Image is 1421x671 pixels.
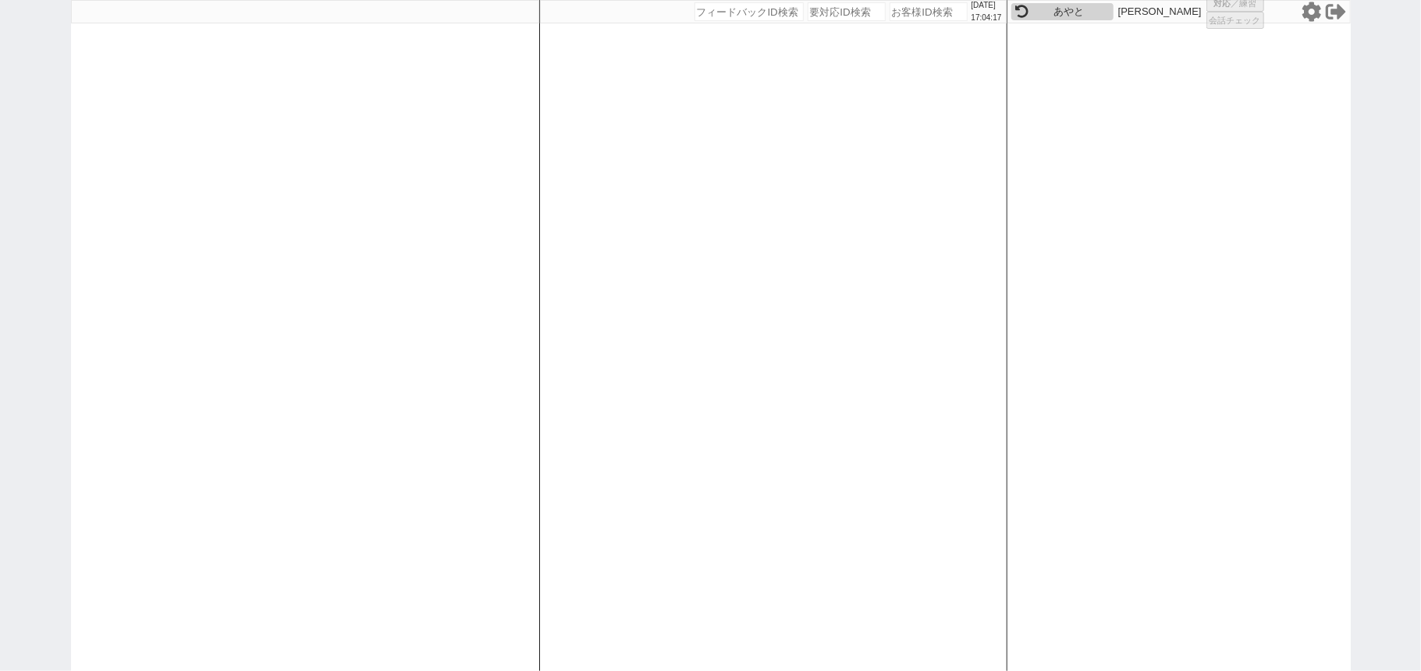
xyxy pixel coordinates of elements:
input: お客様ID検索 [890,2,968,21]
img: 0h3NSp6TC9bGFuCUf3amgTNlJMYgwZJ2opFmghVEwPNlIUbi4zVG4mAE0AYVNGbHw2V2xwA0MANwET [1032,5,1050,18]
input: フィードバックID検索 [695,2,804,21]
input: 要対応ID検索 [808,2,886,21]
p: 17:04:17 [972,12,1002,24]
button: 会話チェック [1206,12,1264,29]
p: [PERSON_NAME] [1118,5,1202,18]
div: あやと [1053,5,1110,18]
span: 会話チェック [1210,15,1261,27]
